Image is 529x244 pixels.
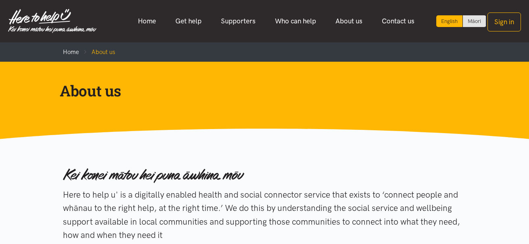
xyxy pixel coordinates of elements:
a: About us [326,13,372,30]
div: Current language [436,15,463,27]
a: Switch to Te Reo Māori [463,15,486,27]
h1: About us [60,81,456,100]
li: About us [79,47,115,57]
div: Language toggle [436,15,486,27]
img: Home [8,9,96,33]
a: Contact us [372,13,424,30]
p: Here to help u' is a digitally enabled health and social connector service that exists to ‘connec... [63,188,466,242]
a: Home [128,13,166,30]
a: Supporters [211,13,265,30]
a: Home [63,48,79,56]
button: Sign in [487,13,521,31]
a: Who can help [265,13,326,30]
a: Get help [166,13,211,30]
